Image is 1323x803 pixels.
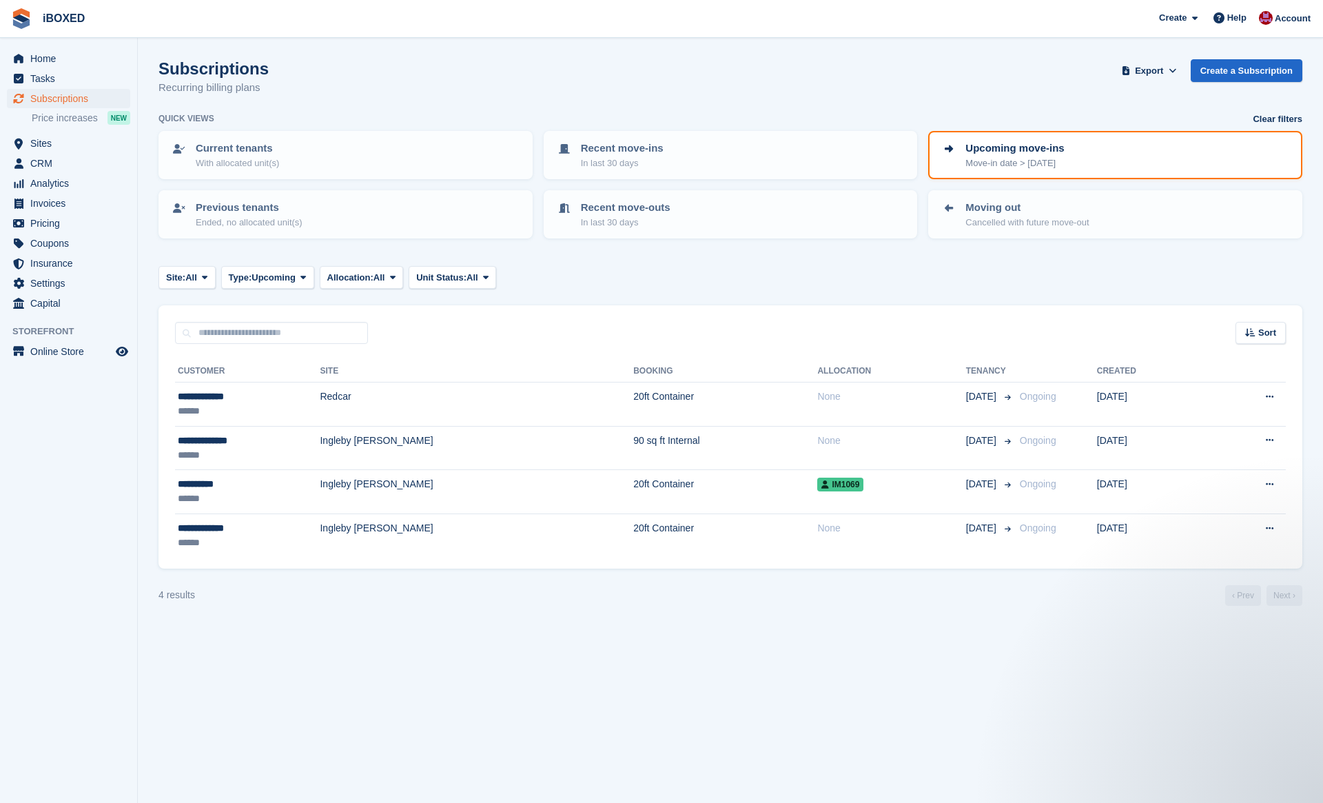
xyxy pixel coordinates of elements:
[107,111,130,125] div: NEW
[30,154,113,173] span: CRM
[166,271,185,285] span: Site:
[817,434,965,448] div: None
[1222,585,1305,606] nav: Page
[1097,470,1206,514] td: [DATE]
[30,174,113,193] span: Analytics
[160,132,531,178] a: Current tenants With allocated unit(s)
[1020,435,1056,446] span: Ongoing
[320,470,633,514] td: Ingleby [PERSON_NAME]
[32,110,130,125] a: Price increases NEW
[7,134,130,153] a: menu
[30,234,113,253] span: Coupons
[7,214,130,233] a: menu
[633,426,817,470] td: 90 sq ft Internal
[320,383,633,427] td: Redcar
[1266,585,1302,606] a: Next
[30,49,113,68] span: Home
[466,271,478,285] span: All
[817,478,863,491] span: IM1069
[633,383,817,427] td: 20ft Container
[817,521,965,536] div: None
[817,360,965,383] th: Allocation
[545,132,916,178] a: Recent move-ins In last 30 days
[1159,11,1187,25] span: Create
[581,156,664,170] p: In last 30 days
[30,69,113,88] span: Tasks
[158,80,269,96] p: Recurring billing plans
[229,271,252,285] span: Type:
[581,216,670,230] p: In last 30 days
[160,192,531,237] a: Previous tenants Ended, no allocated unit(s)
[966,521,999,536] span: [DATE]
[633,360,817,383] th: Booking
[30,254,113,273] span: Insurance
[409,266,496,289] button: Unit Status: All
[581,200,670,216] p: Recent move-outs
[1227,11,1247,25] span: Help
[158,266,216,289] button: Site: All
[30,89,113,108] span: Subscriptions
[158,59,269,78] h1: Subscriptions
[1097,426,1206,470] td: [DATE]
[545,192,916,237] a: Recent move-outs In last 30 days
[1275,12,1311,26] span: Account
[1119,59,1180,82] button: Export
[1097,360,1206,383] th: Created
[196,216,302,230] p: Ended, no allocated unit(s)
[1191,59,1302,82] a: Create a Subscription
[7,294,130,313] a: menu
[158,588,195,602] div: 4 results
[320,360,633,383] th: Site
[1135,64,1163,78] span: Export
[7,194,130,213] a: menu
[1020,522,1056,533] span: Ongoing
[196,200,302,216] p: Previous tenants
[966,434,999,448] span: [DATE]
[1259,11,1273,25] img: Amanda Forder
[581,141,664,156] p: Recent move-ins
[30,294,113,313] span: Capital
[373,271,385,285] span: All
[221,266,314,289] button: Type: Upcoming
[114,343,130,360] a: Preview store
[7,49,130,68] a: menu
[158,112,214,125] h6: Quick views
[30,342,113,361] span: Online Store
[7,274,130,293] a: menu
[965,141,1064,156] p: Upcoming move-ins
[416,271,466,285] span: Unit Status:
[30,134,113,153] span: Sites
[320,426,633,470] td: Ingleby [PERSON_NAME]
[1020,478,1056,489] span: Ongoing
[7,174,130,193] a: menu
[30,214,113,233] span: Pricing
[1258,326,1276,340] span: Sort
[32,112,98,125] span: Price increases
[175,360,320,383] th: Customer
[1020,391,1056,402] span: Ongoing
[7,154,130,173] a: menu
[11,8,32,29] img: stora-icon-8386f47178a22dfd0bd8f6a31ec36ba5ce8667c1dd55bd0f319d3a0aa187defe.svg
[196,141,279,156] p: Current tenants
[252,271,296,285] span: Upcoming
[633,514,817,557] td: 20ft Container
[196,156,279,170] p: With allocated unit(s)
[966,477,999,491] span: [DATE]
[327,271,373,285] span: Allocation:
[185,271,197,285] span: All
[965,200,1089,216] p: Moving out
[12,325,137,338] span: Storefront
[320,514,633,557] td: Ingleby [PERSON_NAME]
[37,7,90,30] a: iBOXED
[7,342,130,361] a: menu
[1097,514,1206,557] td: [DATE]
[7,89,130,108] a: menu
[1097,383,1206,427] td: [DATE]
[930,132,1301,178] a: Upcoming move-ins Move-in date > [DATE]
[7,254,130,273] a: menu
[966,360,1014,383] th: Tenancy
[1253,112,1302,126] a: Clear filters
[966,389,999,404] span: [DATE]
[7,234,130,253] a: menu
[965,216,1089,230] p: Cancelled with future move-out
